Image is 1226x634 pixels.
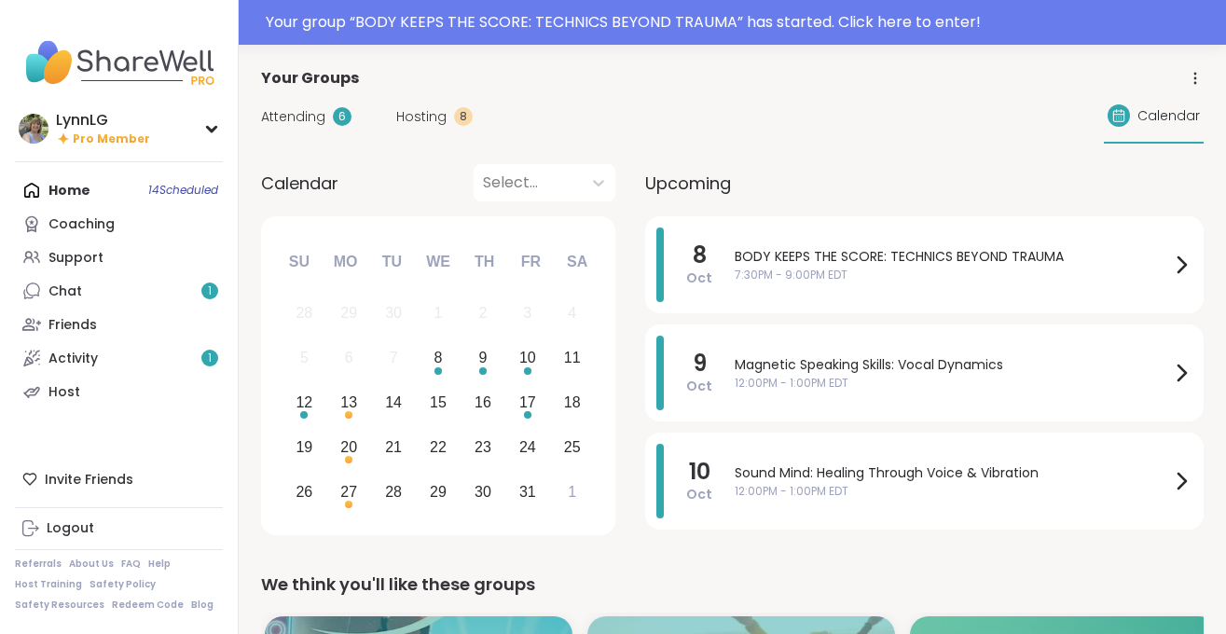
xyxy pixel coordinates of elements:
[434,345,443,370] div: 8
[478,300,487,325] div: 2
[645,171,731,196] span: Upcoming
[329,294,369,334] div: Not available Monday, September 29th, 2025
[475,479,491,504] div: 30
[329,472,369,512] div: Choose Monday, October 27th, 2025
[340,434,357,460] div: 20
[510,241,551,283] div: Fr
[266,11,1215,34] div: Your group “ BODY KEEPS THE SCORE: TECHNICS BEYOND TRAUMA ” has started. Click here to enter!
[324,241,365,283] div: Mo
[284,427,324,467] div: Choose Sunday, October 19th, 2025
[48,316,97,335] div: Friends
[333,107,351,126] div: 6
[686,485,712,503] span: Oct
[15,207,223,241] a: Coaching
[463,427,503,467] div: Choose Thursday, October 23rd, 2025
[686,377,712,395] span: Oct
[478,345,487,370] div: 9
[519,434,536,460] div: 24
[90,578,156,591] a: Safety Policy
[48,215,115,234] div: Coaching
[735,375,1170,392] span: 12:00PM - 1:00PM EDT
[507,427,547,467] div: Choose Friday, October 24th, 2025
[374,383,414,423] div: Choose Tuesday, October 14th, 2025
[735,463,1170,483] span: Sound Mind: Healing Through Voice & Vibration
[19,114,48,144] img: LynnLG
[112,599,184,612] a: Redeem Code
[519,345,536,370] div: 10
[296,434,312,460] div: 19
[340,390,357,415] div: 13
[735,247,1170,267] span: BODY KEEPS THE SCORE: TECHNICS BEYOND TRAUMA
[48,383,80,402] div: Host
[15,578,82,591] a: Host Training
[568,479,576,504] div: 1
[552,383,592,423] div: Choose Saturday, October 18th, 2025
[564,390,581,415] div: 18
[552,338,592,379] div: Choose Saturday, October 11th, 2025
[279,241,320,283] div: Su
[69,558,114,571] a: About Us
[284,294,324,334] div: Not available Sunday, September 28th, 2025
[148,558,171,571] a: Help
[1137,106,1200,126] span: Calendar
[340,479,357,504] div: 27
[73,131,150,147] span: Pro Member
[15,558,62,571] a: Referrals
[430,390,447,415] div: 15
[430,479,447,504] div: 29
[261,171,338,196] span: Calendar
[296,300,312,325] div: 28
[15,462,223,496] div: Invite Friends
[15,512,223,545] a: Logout
[463,472,503,512] div: Choose Thursday, October 30th, 2025
[735,355,1170,375] span: Magnetic Speaking Skills: Vocal Dynamics
[261,107,325,127] span: Attending
[418,241,459,283] div: We
[282,291,594,514] div: month 2025-10
[385,300,402,325] div: 30
[261,67,359,90] span: Your Groups
[48,350,98,368] div: Activity
[345,345,353,370] div: 6
[121,558,141,571] a: FAQ
[454,107,473,126] div: 8
[48,283,82,301] div: Chat
[284,338,324,379] div: Not available Sunday, October 5th, 2025
[296,479,312,504] div: 26
[557,241,598,283] div: Sa
[374,472,414,512] div: Choose Tuesday, October 28th, 2025
[284,383,324,423] div: Choose Sunday, October 12th, 2025
[419,427,459,467] div: Choose Wednesday, October 22nd, 2025
[463,338,503,379] div: Choose Thursday, October 9th, 2025
[208,283,212,299] span: 1
[564,345,581,370] div: 11
[507,294,547,334] div: Not available Friday, October 3rd, 2025
[329,383,369,423] div: Choose Monday, October 13th, 2025
[463,294,503,334] div: Not available Thursday, October 2nd, 2025
[430,434,447,460] div: 22
[208,351,212,366] span: 1
[329,338,369,379] div: Not available Monday, October 6th, 2025
[568,300,576,325] div: 4
[735,483,1170,500] span: 12:00PM - 1:00PM EDT
[519,479,536,504] div: 31
[385,434,402,460] div: 21
[419,383,459,423] div: Choose Wednesday, October 15th, 2025
[261,572,1204,598] div: We think you'll like these groups
[564,434,581,460] div: 25
[329,427,369,467] div: Choose Monday, October 20th, 2025
[300,345,309,370] div: 5
[396,107,447,127] span: Hosting
[47,519,94,538] div: Logout
[475,390,491,415] div: 16
[390,345,398,370] div: 7
[686,269,712,287] span: Oct
[385,479,402,504] div: 28
[15,274,223,308] a: Chat1
[15,341,223,375] a: Activity1
[15,308,223,341] a: Friends
[464,241,505,283] div: Th
[385,390,402,415] div: 14
[552,427,592,467] div: Choose Saturday, October 25th, 2025
[552,294,592,334] div: Not available Saturday, October 4th, 2025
